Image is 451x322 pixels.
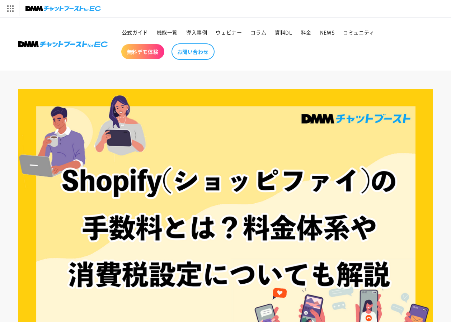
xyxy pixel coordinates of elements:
[182,25,211,40] a: 導入事例
[118,25,152,40] a: 公式ガイド
[297,25,316,40] a: 料金
[343,29,375,35] span: コミュニティ
[121,44,164,59] a: 無料デモ体験
[246,25,271,40] a: コラム
[1,1,19,16] img: サービス
[25,4,101,14] img: チャットブーストforEC
[275,29,292,35] span: 資料DL
[301,29,311,35] span: 料金
[127,48,159,55] span: 無料デモ体験
[216,29,242,35] span: ウェビナー
[177,48,209,55] span: お問い合わせ
[211,25,246,40] a: ウェビナー
[320,29,334,35] span: NEWS
[271,25,296,40] a: 資料DL
[152,25,182,40] a: 機能一覧
[172,43,215,60] a: お問い合わせ
[339,25,379,40] a: コミュニティ
[18,41,108,47] img: 株式会社DMM Boost
[157,29,178,35] span: 機能一覧
[316,25,339,40] a: NEWS
[122,29,148,35] span: 公式ガイド
[250,29,266,35] span: コラム
[186,29,207,35] span: 導入事例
